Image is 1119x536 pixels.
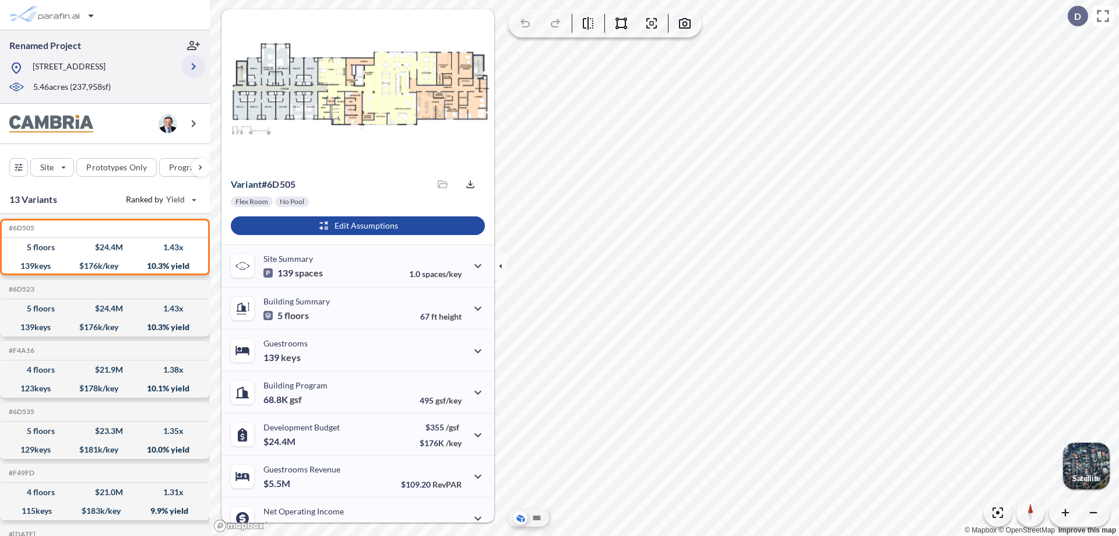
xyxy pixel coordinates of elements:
p: $5.5M [263,478,292,489]
p: Flex Room [235,197,268,206]
button: Aerial View [513,511,527,525]
p: 13 Variants [9,192,57,206]
span: keys [281,352,301,363]
a: Improve this map [1058,526,1116,534]
button: Site Plan [530,511,544,525]
p: 5.46 acres ( 237,958 sf) [33,81,111,94]
p: Satellite [1072,474,1100,483]
p: Net Operating Income [263,506,344,516]
button: Prototypes Only [76,158,157,177]
span: spaces [295,267,323,279]
p: D [1074,11,1081,22]
span: Yield [166,194,185,205]
p: Renamed Project [9,39,81,52]
p: 139 [263,352,301,363]
a: Mapbox [965,526,997,534]
p: No Pool [280,197,304,206]
p: Edit Assumptions [335,220,398,232]
h5: Click to copy the code [6,469,34,477]
h5: Click to copy the code [6,224,34,232]
span: ft [431,311,437,321]
span: Variant [231,178,262,190]
span: gsf [290,394,302,405]
span: margin [436,521,462,531]
a: OpenStreetMap [998,526,1055,534]
p: 45.0% [412,521,462,531]
span: /gsf [446,422,459,432]
p: Development Budget [263,422,340,432]
span: RevPAR [432,479,462,489]
p: $2.5M [263,520,292,531]
p: 139 [263,267,323,279]
p: # 6d505 [231,178,295,190]
p: $109.20 [401,479,462,489]
h5: Click to copy the code [6,346,34,355]
h5: Click to copy the code [6,408,34,416]
p: 1.0 [409,269,462,279]
p: [STREET_ADDRESS] [33,61,105,75]
img: user logo [159,114,177,133]
p: 67 [420,311,462,321]
p: 68.8K [263,394,302,405]
p: Site Summary [263,254,313,264]
p: $24.4M [263,436,297,447]
p: Guestrooms [263,338,308,348]
p: Guestrooms Revenue [263,464,340,474]
p: 495 [420,395,462,405]
span: height [439,311,462,321]
p: Building Program [263,380,328,390]
button: Ranked by Yield [117,190,204,209]
p: 5 [263,310,309,321]
p: $176K [420,438,462,448]
button: Edit Assumptions [231,216,485,235]
button: Site [30,158,74,177]
p: Program [169,162,202,173]
button: Switcher ImageSatellite [1063,443,1110,489]
span: gsf/key [435,395,462,405]
img: Switcher Image [1063,443,1110,489]
span: spaces/key [422,269,462,279]
p: Building Summary [263,296,330,306]
h5: Click to copy the code [6,285,34,293]
span: floors [284,310,309,321]
button: Program [159,158,222,177]
img: BrandImage [9,115,93,133]
a: Mapbox homepage [213,519,265,533]
p: Site [40,162,54,173]
span: /key [446,438,462,448]
p: Prototypes Only [86,162,147,173]
p: $355 [420,422,462,432]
